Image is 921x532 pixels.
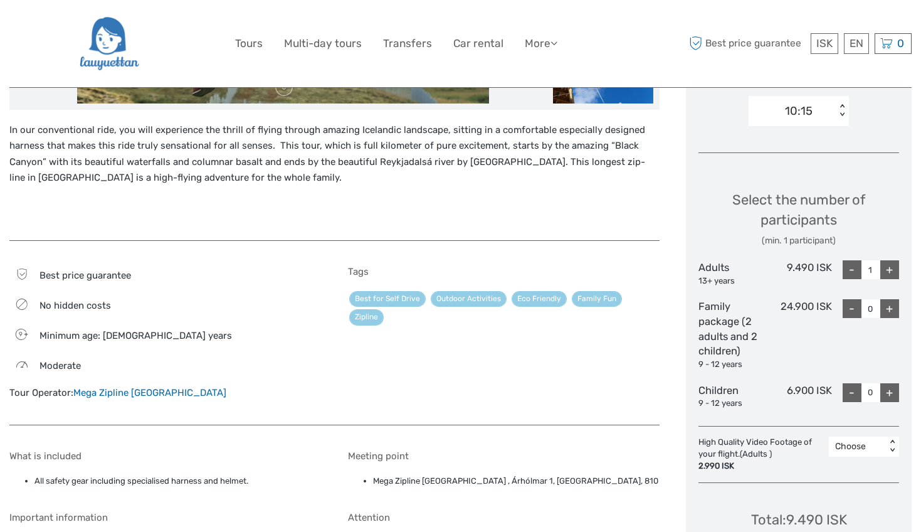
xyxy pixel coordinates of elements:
a: Transfers [383,35,432,53]
a: Multi-day tours [284,35,362,53]
span: 9 [11,330,29,339]
div: 9 - 12 years [698,398,766,410]
span: Moderate [39,360,81,371]
a: Family Fun [572,291,622,307]
div: 24.900 ISK [766,299,833,370]
a: Mega Zipline [GEOGRAPHIC_DATA] [73,387,226,398]
h5: What is included [9,450,322,462]
div: High Quality Video Footage of your flight. (Adults ) [698,437,829,472]
li: Mega Zipline [GEOGRAPHIC_DATA] , Árhólmar 1, [GEOGRAPHIC_DATA], 810 [373,474,660,488]
li: All safety gear including specialised harness and helmet. [34,474,322,488]
div: Children [698,383,766,410]
span: 0 [895,37,906,50]
div: - [843,383,861,402]
span: Best price guarantee [686,33,808,54]
div: Choose [835,440,880,453]
div: Select the number of participants [698,190,899,247]
div: Total : 9.490 ISK [751,510,847,529]
a: Zipline [349,309,384,325]
div: < > [887,440,898,453]
p: In our conventional ride, you will experience the thrill of flying through amazing Icelandic land... [9,122,660,186]
div: 2.990 ISK [698,460,823,472]
span: ISK [816,37,833,50]
div: 10:15 [785,103,813,119]
div: Adults [698,260,766,287]
h5: Important information [9,512,322,523]
a: Tours [235,35,263,53]
h5: Tags [348,266,660,277]
div: - [843,260,861,279]
div: 9.490 ISK [766,260,833,287]
div: (min. 1 participant) [698,235,899,247]
img: 2954-36deae89-f5b4-4889-ab42-60a468582106_logo_big.png [78,9,139,78]
p: We're away right now. Please check back later! [18,22,142,32]
div: + [880,260,899,279]
a: Outdoor Activities [431,291,507,307]
span: Best price guarantee [39,270,131,281]
div: 6.900 ISK [766,383,833,410]
div: + [880,299,899,318]
h5: Meeting point [348,450,660,462]
div: Family package (2 adults and 2 children) [698,299,766,370]
div: + [880,383,899,402]
a: Eco Friendly [512,291,567,307]
a: Best for Self Drive [349,291,426,307]
div: 13+ years [698,275,766,287]
h5: Attention [348,512,660,523]
div: Tour Operator: [9,386,322,400]
div: 9 - 12 years [698,359,766,371]
div: EN [844,33,869,54]
span: No hidden costs [39,300,111,311]
div: - [843,299,861,318]
a: More [525,35,557,53]
div: < > [837,104,848,117]
a: Car rental [453,35,503,53]
button: Open LiveChat chat widget [144,19,159,35]
span: Minimum age: [DEMOGRAPHIC_DATA] years [39,330,232,341]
